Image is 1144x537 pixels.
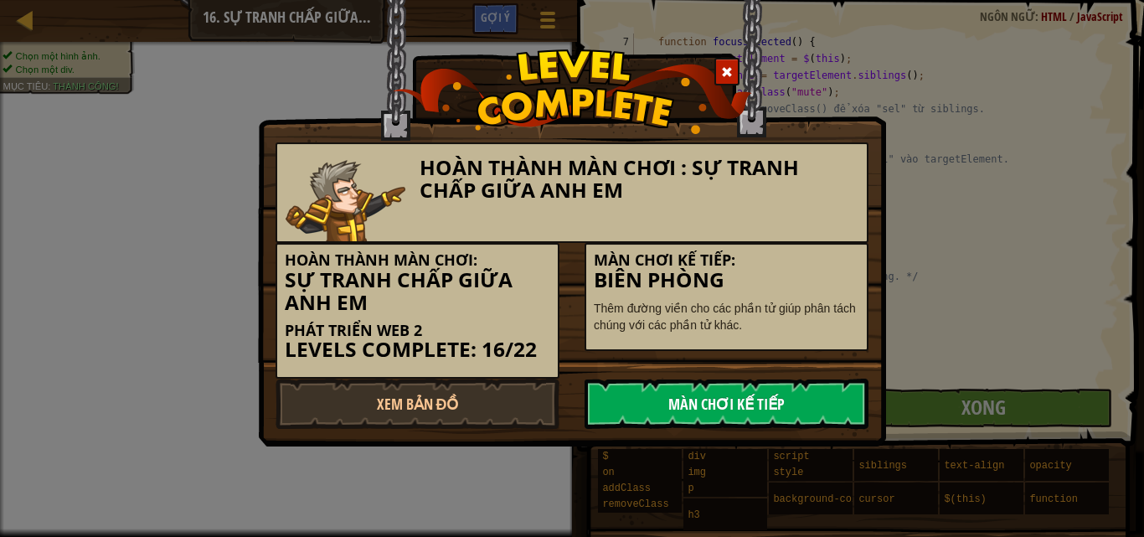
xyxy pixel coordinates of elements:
h3: Levels Complete: 16/22 [285,338,550,361]
h5: Phát triển Web 2 [285,323,550,339]
h3: Hoàn thành màn chơi : Sự Tranh Chấp Giữa Anh Em [420,157,859,202]
h5: Hoàn thành màn chơi: [285,252,550,269]
img: knight.png [286,160,406,241]
img: level_complete.png [393,49,752,134]
h3: Biên phòng [594,269,859,292]
a: Màn chơi kế tiếp [585,379,868,429]
a: Xem Bản Đồ [276,379,559,429]
p: Thêm đường viền cho các phần tử giúp phân tách chúng với các phần tử khác. [594,300,859,333]
h3: Sự Tranh Chấp Giữa Anh Em [285,269,550,314]
h5: Màn chơi kế tiếp: [594,252,859,269]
